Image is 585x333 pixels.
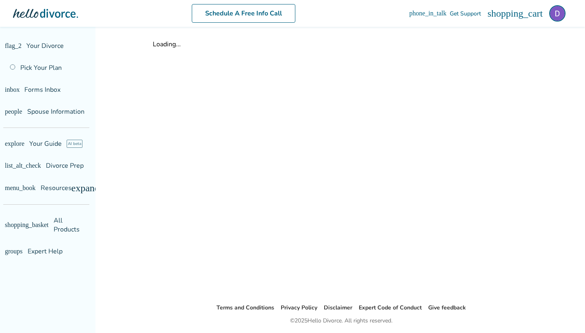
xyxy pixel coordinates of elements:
span: people [5,108,11,115]
span: flag_2 [5,43,11,49]
div: © 2025 Hello Divorce. All rights reserved. [290,316,392,326]
span: Resources [5,184,47,192]
span: expand_more [75,183,84,193]
a: phone_in_talkGet Support [485,10,526,17]
span: menu_book [5,185,11,191]
span: list_alt_check [5,162,11,169]
li: Disclaimer [324,303,352,313]
span: inbox [5,86,11,93]
span: groups [5,239,11,246]
span: shopping_basket [5,217,11,224]
span: Forms Inbox [16,85,52,94]
span: AI beta [54,140,69,148]
a: Privacy Policy [281,304,317,311]
li: Give feedback [428,303,466,313]
span: phone_in_talk [485,10,492,17]
a: Schedule A Free Info Call [230,4,334,23]
span: Get Support [495,10,526,17]
a: Terms and Conditions [217,304,274,311]
a: Expert Code of Conduct [359,304,422,311]
span: shopping_cart [533,9,543,18]
span: explore [5,141,11,147]
img: Deniece McDowell [549,5,565,22]
div: Loading... [153,40,530,49]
